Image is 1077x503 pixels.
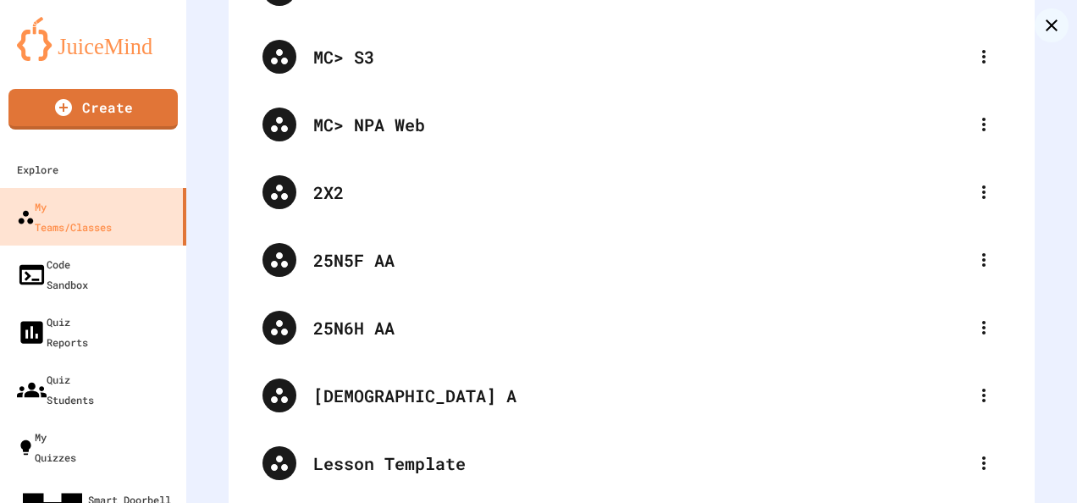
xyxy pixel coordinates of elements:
[8,89,178,130] a: Create
[17,369,94,410] div: Quiz Students
[313,112,967,137] div: MC> NPA Web
[17,254,88,295] div: Code Sandbox
[313,383,967,408] div: [DEMOGRAPHIC_DATA] A
[17,427,76,467] div: My Quizzes
[17,159,58,180] div: Explore
[313,315,967,340] div: 25N6H AA
[313,247,967,273] div: 25N5F AA
[313,180,967,205] div: 2X2
[17,196,112,237] div: My Teams/Classes
[17,312,88,352] div: Quiz Reports
[313,450,967,476] div: Lesson Template
[313,44,967,69] div: MC> S3
[17,17,169,61] img: logo-orange.svg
